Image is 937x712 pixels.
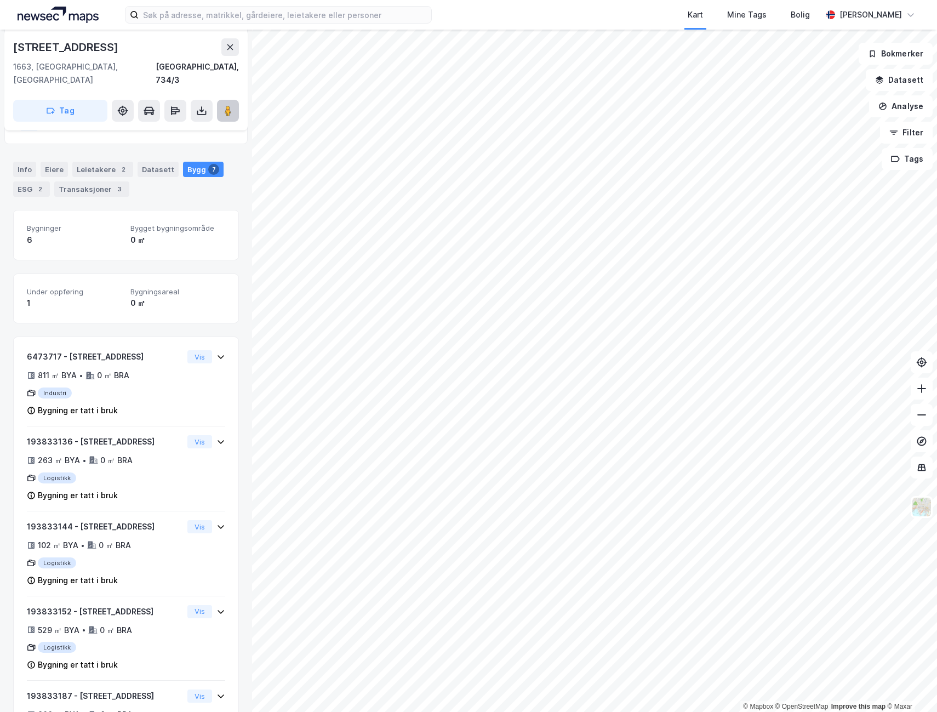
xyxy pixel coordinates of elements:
div: 2 [118,164,129,175]
div: 0 ㎡ BRA [97,369,129,382]
button: Vis [187,520,212,533]
a: Mapbox [743,703,773,710]
div: Mine Tags [727,8,767,21]
button: Vis [187,350,212,363]
div: 811 ㎡ BYA [38,369,77,382]
span: Bygninger [27,224,122,233]
img: logo.a4113a55bc3d86da70a041830d287a7e.svg [18,7,99,23]
div: Bygg [183,162,224,177]
div: Bolig [791,8,810,21]
button: Datasett [866,69,933,91]
button: Vis [187,690,212,703]
div: • [81,541,85,550]
div: Bygning er tatt i bruk [38,489,118,502]
div: 193833136 - [STREET_ADDRESS] [27,435,183,448]
a: Improve this map [831,703,885,710]
div: 193833144 - [STREET_ADDRESS] [27,520,183,533]
div: 3 [114,184,125,195]
div: [GEOGRAPHIC_DATA], 734/3 [156,60,239,87]
div: Datasett [138,162,179,177]
button: Vis [187,605,212,618]
div: Leietakere [72,162,133,177]
div: [STREET_ADDRESS] [13,38,121,56]
iframe: Chat Widget [882,659,937,712]
div: 529 ㎡ BYA [38,624,79,637]
span: Bygget bygningsområde [130,224,225,233]
div: 0 ㎡ [130,297,225,310]
div: Bygning er tatt i bruk [38,658,118,671]
div: 193833187 - [STREET_ADDRESS] [27,690,183,703]
img: Z [911,497,932,517]
div: 0 ㎡ BRA [100,454,133,467]
div: • [82,456,87,465]
div: • [79,371,83,380]
button: Bokmerker [859,43,933,65]
div: 6473717 - [STREET_ADDRESS] [27,350,183,363]
div: 1663, [GEOGRAPHIC_DATA], [GEOGRAPHIC_DATA] [13,60,156,87]
div: 6 [27,233,122,247]
input: Søk på adresse, matrikkel, gårdeiere, leietakere eller personer [139,7,431,23]
a: OpenStreetMap [775,703,829,710]
div: Transaksjoner [54,181,129,197]
div: Bygning er tatt i bruk [38,574,118,587]
div: • [82,625,86,634]
div: 1 [27,297,122,310]
button: Tags [882,148,933,170]
div: Kart [688,8,703,21]
div: 102 ㎡ BYA [38,539,78,552]
div: Info [13,162,36,177]
div: 0 ㎡ [130,233,225,247]
div: ESG [13,181,50,197]
button: Vis [187,435,212,448]
div: [PERSON_NAME] [839,8,902,21]
div: 193833152 - [STREET_ADDRESS] [27,605,183,618]
button: Filter [880,122,933,144]
span: Bygningsareal [130,287,225,297]
div: 0 ㎡ BRA [99,539,131,552]
div: 7 [208,164,219,175]
div: Bygning er tatt i bruk [38,404,118,417]
button: Analyse [869,95,933,117]
button: Tag [13,100,107,122]
span: Under oppføring [27,287,122,297]
div: 2 [35,184,45,195]
div: 0 ㎡ BRA [100,624,132,637]
div: 263 ㎡ BYA [38,454,80,467]
div: Eiere [41,162,68,177]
